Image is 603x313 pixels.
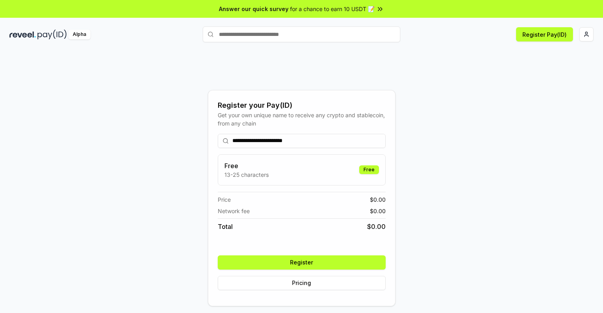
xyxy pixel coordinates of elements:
[68,30,90,39] div: Alpha
[224,161,269,171] h3: Free
[224,171,269,179] p: 13-25 characters
[370,195,386,204] span: $ 0.00
[370,207,386,215] span: $ 0.00
[359,165,379,174] div: Free
[219,5,288,13] span: Answer our quick survey
[218,255,386,270] button: Register
[218,111,386,127] div: Get your own unique name to receive any crypto and stablecoin, from any chain
[367,222,386,231] span: $ 0.00
[218,276,386,290] button: Pricing
[516,27,573,41] button: Register Pay(ID)
[218,222,233,231] span: Total
[218,100,386,111] div: Register your Pay(ID)
[9,30,36,39] img: reveel_dark
[218,195,231,204] span: Price
[290,5,375,13] span: for a chance to earn 10 USDT 📝
[38,30,67,39] img: pay_id
[218,207,250,215] span: Network fee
